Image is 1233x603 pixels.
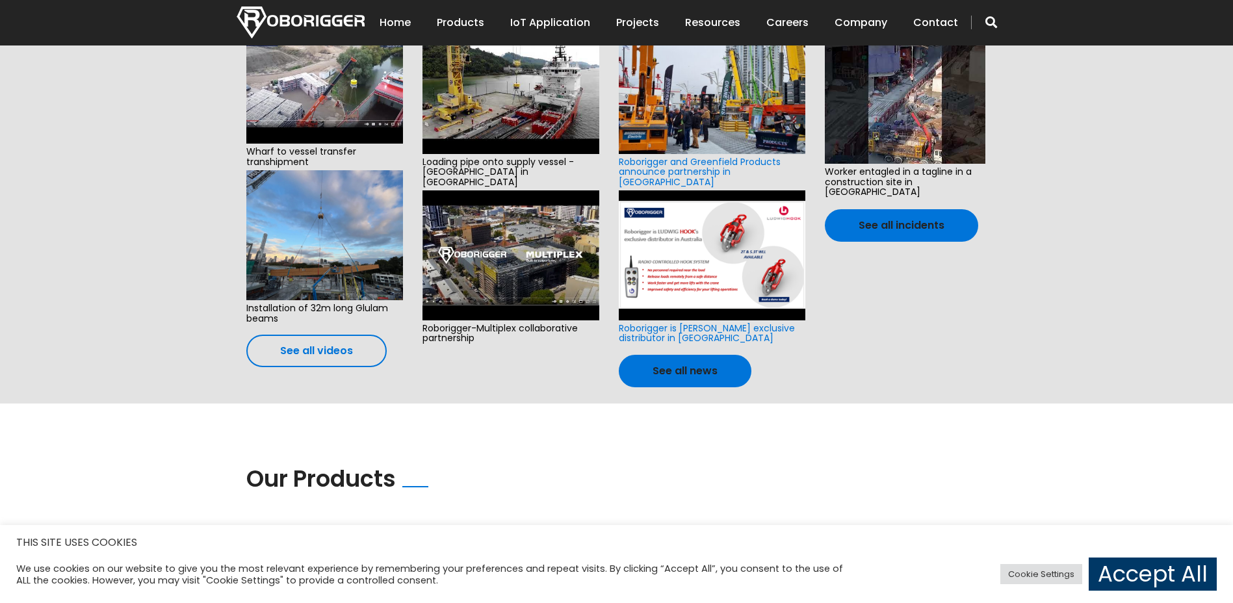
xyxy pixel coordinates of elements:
[246,465,396,493] h2: Our Products
[422,24,600,154] img: hqdefault.jpg
[616,3,659,43] a: Projects
[835,3,887,43] a: Company
[1089,558,1217,591] a: Accept All
[619,155,781,188] a: Roborigger and Greenfield Products announce partnership in [GEOGRAPHIC_DATA]
[237,6,365,38] img: Nortech
[422,320,600,347] span: Roborigger-Multiplex collaborative partnership
[246,14,403,144] img: hqdefault.jpg
[619,355,751,387] a: See all news
[16,534,1217,551] h5: THIS SITE USES COOKIES
[246,144,403,170] span: Wharf to vessel transfer transhipment
[246,335,387,367] a: See all videos
[685,3,740,43] a: Resources
[422,154,600,190] span: Loading pipe onto supply vessel - [GEOGRAPHIC_DATA] in [GEOGRAPHIC_DATA]
[913,3,958,43] a: Contact
[246,170,403,300] img: e6f0d910-cd76-44a6-a92d-b5ff0f84c0aa-2.jpg
[766,3,809,43] a: Careers
[825,34,985,164] img: hqdefault.jpg
[437,3,484,43] a: Products
[1000,564,1082,584] a: Cookie Settings
[246,300,403,327] span: Installation of 32m long Glulam beams
[422,190,600,320] img: hqdefault.jpg
[510,3,590,43] a: IoT Application
[380,3,411,43] a: Home
[619,322,795,344] a: Roborigger is [PERSON_NAME] exclusive distributor in [GEOGRAPHIC_DATA]
[825,164,985,200] span: Worker entagled in a tagline in a construction site in [GEOGRAPHIC_DATA]
[825,209,978,242] a: See all incidents
[16,563,857,586] div: We use cookies on our website to give you the most relevant experience by remembering your prefer...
